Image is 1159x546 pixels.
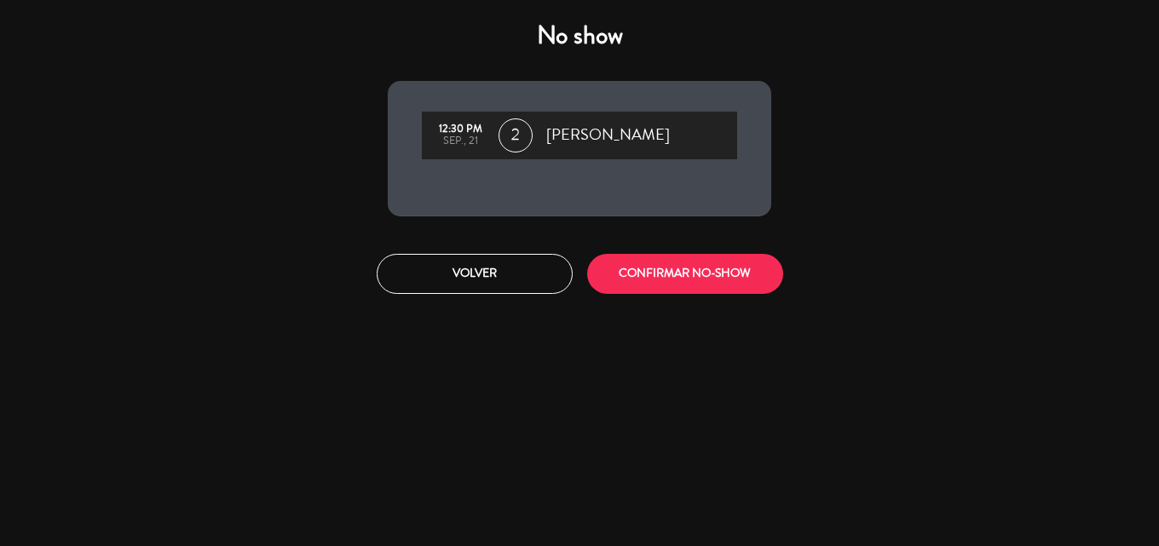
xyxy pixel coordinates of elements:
button: CONFIRMAR NO-SHOW [587,254,783,294]
div: sep., 21 [430,135,490,147]
button: Volver [377,254,573,294]
h4: No show [388,20,771,51]
div: 12:30 PM [430,124,490,135]
span: 2 [499,118,533,152]
span: [PERSON_NAME] [546,123,670,148]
